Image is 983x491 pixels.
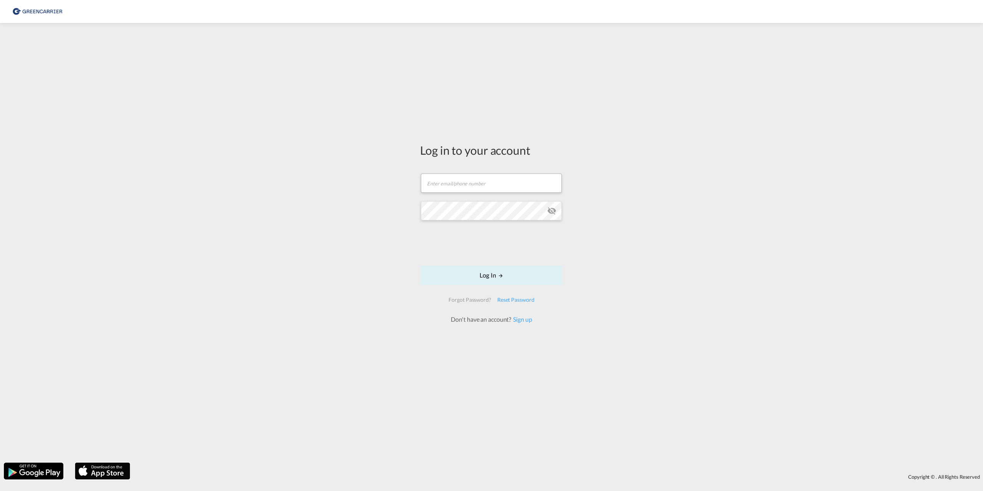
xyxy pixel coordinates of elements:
[494,293,538,307] div: Reset Password
[547,206,556,215] md-icon: icon-eye-off
[445,293,494,307] div: Forgot Password?
[134,470,983,483] div: Copyright © . All Rights Reserved
[12,3,63,20] img: 8cf206808afe11efa76fcd1e3d746489.png
[74,462,131,480] img: apple.png
[420,142,563,158] div: Log in to your account
[442,315,540,324] div: Don't have an account?
[421,174,562,193] input: Enter email/phone number
[420,266,563,285] button: LOGIN
[3,462,64,480] img: google.png
[433,228,550,258] iframe: reCAPTCHA
[511,316,532,323] a: Sign up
